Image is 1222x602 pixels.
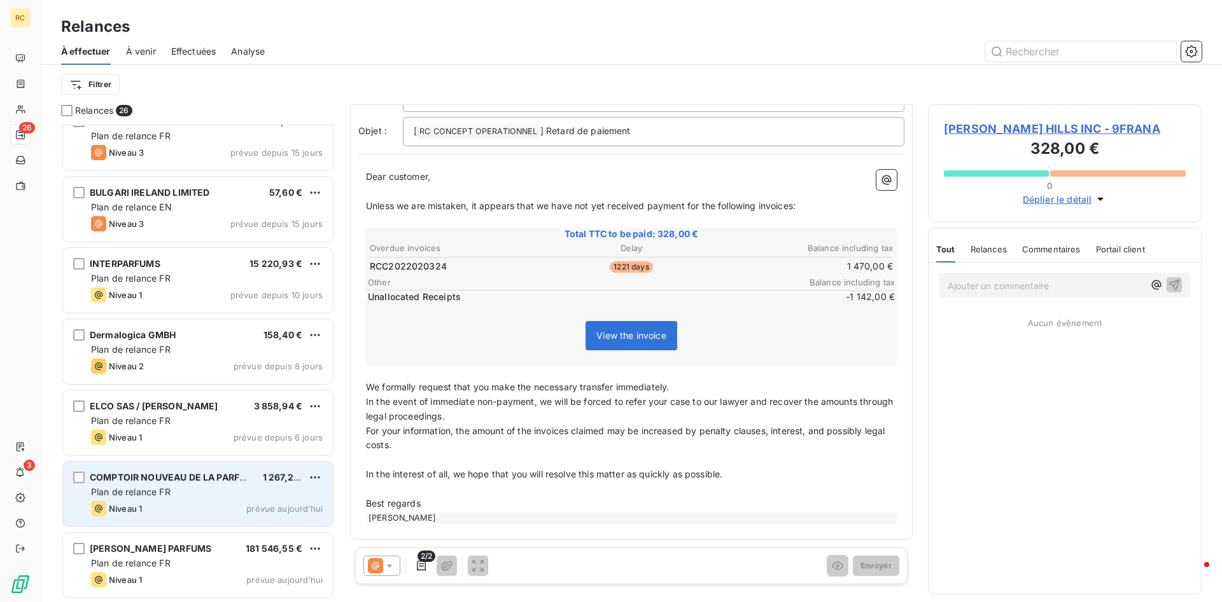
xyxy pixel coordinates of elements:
div: grid [61,125,335,602]
span: prévue depuis 10 jours [230,290,323,300]
span: In the event of immediate non-payment, we will be forced to refer your case to our lawyer and rec... [366,396,895,421]
span: Niveau 2 [109,361,144,371]
span: COMPTOIR NOUVEAU DE LA PARFUMERIE [90,472,274,482]
span: For your information, the amount of the invoices claimed may be increased by penalty clauses, int... [366,425,887,451]
span: 1 267,20 € [263,472,308,482]
span: Relances [971,244,1007,254]
span: Relances [75,104,113,117]
span: Niveau 3 [109,219,144,229]
span: Other [368,277,810,287]
span: 57,60 € [269,187,302,198]
span: Best regards [366,498,421,509]
h3: Relances [61,15,130,38]
span: 181 546,55 € [246,543,302,554]
span: prévue depuis 8 jours [234,361,323,371]
button: Déplier le détail [1019,192,1111,207]
span: INTERPARFUMS [90,258,160,269]
span: Aucun évènement [1028,318,1102,328]
button: Envoyer [853,556,899,576]
span: Unallocated Receipts [368,291,816,303]
span: 3 [24,460,35,471]
span: 2/2 [418,551,435,562]
span: We formally request that you make the necessary transfer immediately. [366,381,669,392]
span: ] Retard de paiement [540,125,631,136]
span: 15 220,93 € [249,258,302,269]
span: Niveau 3 [109,147,144,158]
iframe: Intercom live chat [1179,559,1209,589]
span: Plan de relance FR [91,486,171,497]
span: Unless we are mistaken, it appears that we have not yet received payment for the following invoices: [366,200,796,211]
span: Niveau 1 [109,575,142,585]
img: Logo LeanPay [10,574,31,594]
span: prévue aujourd’hui [246,503,323,514]
button: Filtrer [61,74,120,95]
span: 26 [19,122,35,133]
span: Niveau 1 [109,503,142,514]
span: View the invoice [596,330,666,341]
span: Effectuées [171,45,216,58]
span: Dear customer, [366,171,430,182]
span: 0 [1047,181,1052,191]
span: RCC2022020324 [370,260,447,273]
span: 158,40 € [263,329,302,340]
span: [ [414,125,417,136]
span: Niveau 1 [109,432,142,442]
span: prévue depuis 6 jours [234,432,323,442]
span: Niveau 1 [109,290,142,300]
span: Plan de relance FR [91,130,171,141]
div: RC [10,8,31,28]
span: Plan de relance FR [91,558,171,568]
span: Plan de relance FR [91,415,171,426]
input: Rechercher [985,41,1176,62]
span: Plan de relance FR [91,273,171,284]
span: Tout [936,244,955,254]
span: À effectuer [61,45,111,58]
span: prévue aujourd’hui [246,575,323,585]
span: Déplier le détail [1023,193,1092,206]
span: [PERSON_NAME] PARFUMS [90,543,211,554]
span: BULGARI IRELAND LIMITED [90,187,209,198]
span: RC CONCEPT OPERATIONNEL [418,125,539,139]
th: Delay [544,242,718,255]
span: Total TTC to be paid: 328,00 € [368,228,895,240]
span: Dermalogica GMBH [90,329,176,340]
span: Balance including tax [810,277,895,287]
h3: 328,00 € [944,137,1186,163]
span: À venir [126,45,156,58]
a: 26 [10,125,30,145]
span: 26 [116,105,132,116]
span: Analyse [231,45,265,58]
span: In the interest of all, we hope that you will resolve this matter as quickly as possible. [366,469,722,479]
span: 1221 days [610,261,652,273]
span: 3 858,94 € [254,400,303,411]
span: Commentaires [1022,244,1081,254]
span: -1 142,00 € [818,291,895,303]
th: Balance including tax [720,242,894,255]
span: Portail client [1096,244,1145,254]
span: prévue depuis 15 jours [230,147,323,158]
span: [PERSON_NAME] HILLS INC - 9FRANA [944,120,1186,137]
span: ELCO SAS / [PERSON_NAME] [90,400,218,411]
span: Plan de relance FR [91,344,171,355]
td: 1 470,00 € [720,259,894,273]
span: Plan de relance EN [91,202,172,212]
span: Objet : [358,125,387,136]
th: Overdue invoices [369,242,543,255]
span: prévue depuis 15 jours [230,219,323,229]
